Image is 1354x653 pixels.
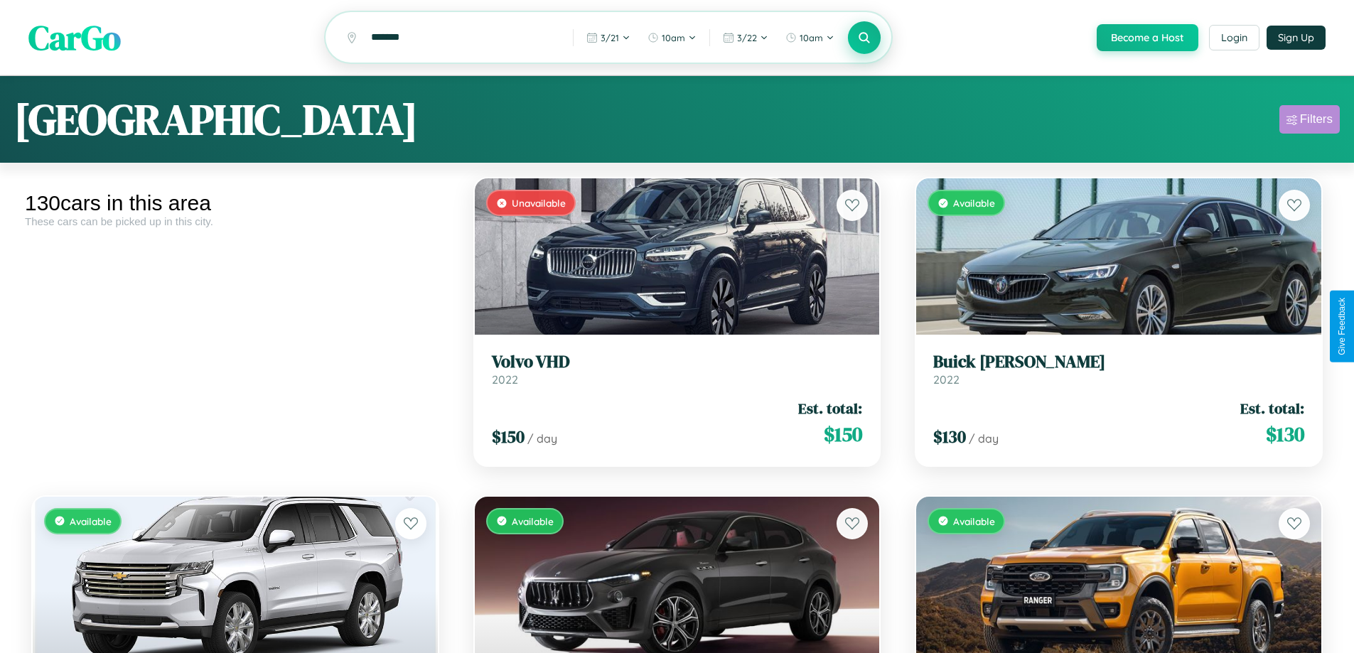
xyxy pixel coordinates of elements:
[492,372,518,387] span: 2022
[969,431,999,446] span: / day
[14,90,418,149] h1: [GEOGRAPHIC_DATA]
[492,352,863,387] a: Volvo VHD2022
[662,32,685,43] span: 10am
[25,215,446,227] div: These cars can be picked up in this city.
[1279,105,1340,134] button: Filters
[1209,25,1259,50] button: Login
[933,425,966,448] span: $ 130
[933,352,1304,387] a: Buick [PERSON_NAME]2022
[579,26,638,49] button: 3/21
[1300,112,1333,126] div: Filters
[1266,420,1304,448] span: $ 130
[28,14,121,61] span: CarGo
[25,191,446,215] div: 130 cars in this area
[798,398,862,419] span: Est. total:
[933,352,1304,372] h3: Buick [PERSON_NAME]
[800,32,823,43] span: 10am
[953,197,995,209] span: Available
[1337,298,1347,355] div: Give Feedback
[512,197,566,209] span: Unavailable
[933,372,960,387] span: 2022
[492,352,863,372] h3: Volvo VHD
[601,32,619,43] span: 3 / 21
[1097,24,1198,51] button: Become a Host
[492,425,525,448] span: $ 150
[70,515,112,527] span: Available
[778,26,842,49] button: 10am
[512,515,554,527] span: Available
[1240,398,1304,419] span: Est. total:
[824,420,862,448] span: $ 150
[716,26,775,49] button: 3/22
[527,431,557,446] span: / day
[737,32,757,43] span: 3 / 22
[640,26,704,49] button: 10am
[1267,26,1326,50] button: Sign Up
[953,515,995,527] span: Available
